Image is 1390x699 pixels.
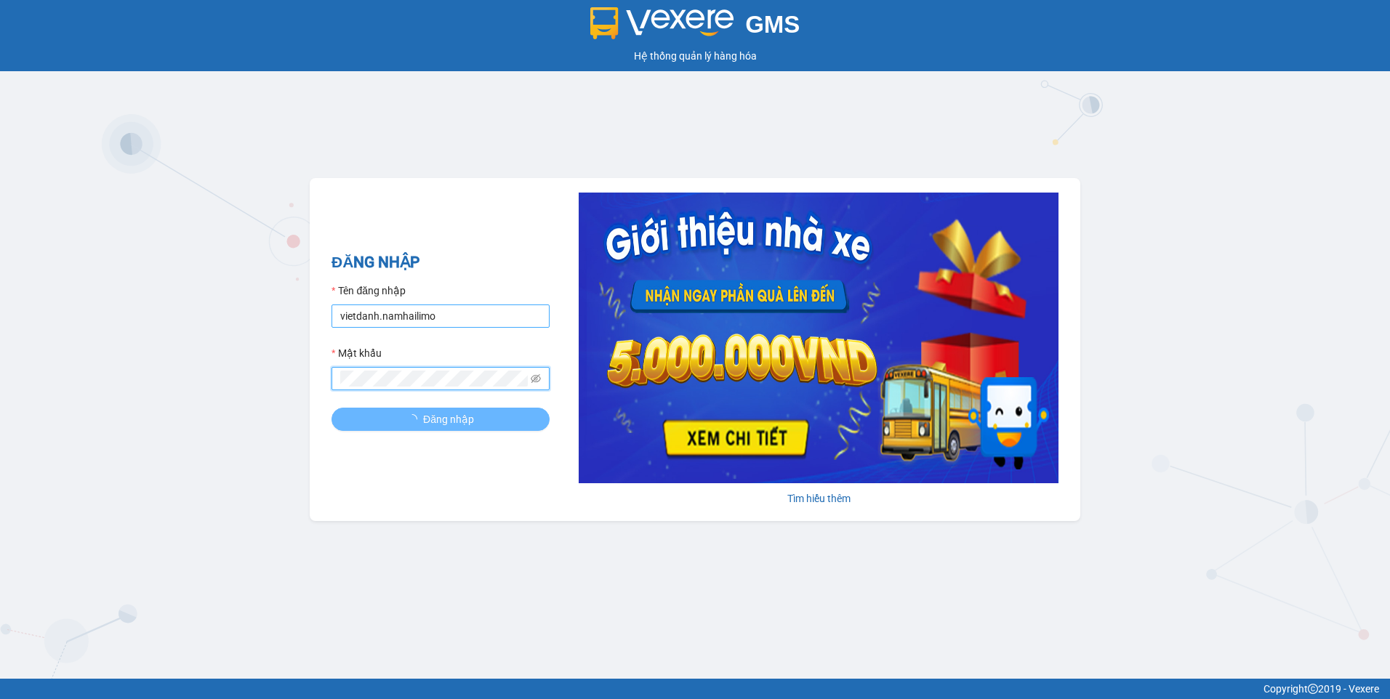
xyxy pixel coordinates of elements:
[423,411,474,427] span: Đăng nhập
[332,304,550,328] input: Tên đăng nhập
[579,193,1058,483] img: banner-0
[340,371,528,387] input: Mật khẩu
[590,22,800,33] a: GMS
[4,48,1386,64] div: Hệ thống quản lý hàng hóa
[579,490,1058,506] div: Tìm hiểu thêm
[1308,684,1318,694] span: copyright
[407,414,423,424] span: loading
[745,11,800,38] span: GMS
[332,283,406,299] label: Tên đăng nhập
[332,345,382,361] label: Mật khẩu
[590,7,734,39] img: logo 2
[531,373,541,384] span: eye-invisible
[332,251,550,275] h2: ĐĂNG NHẬP
[11,681,1379,697] div: Copyright 2019 - Vexere
[332,408,550,431] button: Đăng nhập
